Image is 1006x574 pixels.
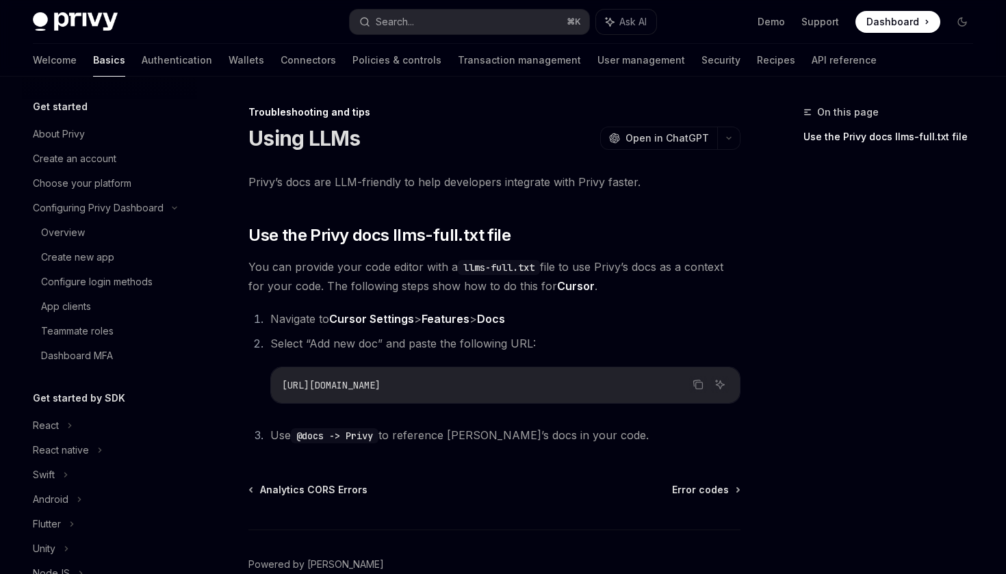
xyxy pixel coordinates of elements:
div: Choose your platform [33,175,131,192]
div: About Privy [33,126,85,142]
a: Wallets [229,44,264,77]
a: User management [597,44,685,77]
code: llms-full.txt [458,260,540,275]
a: Dashboard MFA [22,343,197,368]
a: API reference [812,44,877,77]
a: Dashboard [855,11,940,33]
div: Configuring Privy Dashboard [33,200,164,216]
a: Basics [93,44,125,77]
button: Search...⌘K [350,10,589,34]
a: Demo [758,15,785,29]
a: Authentication [142,44,212,77]
button: Toggle dark mode [951,11,973,33]
a: Policies & controls [352,44,441,77]
code: @docs -> Privy [291,428,378,443]
a: Create an account [22,146,197,171]
strong: Cursor Settings [329,312,414,326]
div: Search... [376,14,414,30]
span: Dashboard [866,15,919,29]
a: Powered by [PERSON_NAME] [248,558,384,571]
a: Security [701,44,740,77]
a: Connectors [281,44,336,77]
div: Configure login methods [41,274,153,290]
div: Create an account [33,151,116,167]
div: Troubleshooting and tips [248,105,740,119]
a: Support [801,15,839,29]
a: Transaction management [458,44,581,77]
a: Choose your platform [22,171,197,196]
strong: Docs [477,312,505,326]
span: Privy’s docs are LLM-friendly to help developers integrate with Privy faster. [248,172,740,192]
a: Configure login methods [22,270,197,294]
button: Open in ChatGPT [600,127,717,150]
span: ⌘ K [567,16,581,27]
div: App clients [41,298,91,315]
span: Navigate to > > [270,312,505,326]
h5: Get started [33,99,88,115]
div: Overview [41,224,85,241]
button: Copy the contents from the code block [689,376,707,393]
a: Overview [22,220,197,245]
img: dark logo [33,12,118,31]
div: Create new app [41,249,114,265]
div: Android [33,491,68,508]
a: App clients [22,294,197,319]
a: About Privy [22,122,197,146]
a: Error codes [672,483,739,497]
a: Analytics CORS Errors [250,483,367,497]
span: On this page [817,104,879,120]
h1: Using LLMs [248,126,361,151]
div: React [33,417,59,434]
a: Create new app [22,245,197,270]
span: Open in ChatGPT [625,131,709,145]
div: Dashboard MFA [41,348,113,364]
span: You can provide your code editor with a file to use Privy’s docs as a context for your code. The ... [248,257,740,296]
span: Use the Privy docs llms-full.txt file [248,224,511,246]
span: Use to reference [PERSON_NAME]’s docs in your code. [270,428,649,442]
button: Ask AI [711,376,729,393]
h5: Get started by SDK [33,390,125,406]
a: Welcome [33,44,77,77]
a: Cursor [557,279,595,293]
button: Ask AI [596,10,656,34]
div: Unity [33,540,55,557]
span: Select “Add new doc” and paste the following URL: [270,337,536,350]
a: Teammate roles [22,319,197,343]
a: Use the Privy docs llms-full.txt file [803,126,984,148]
span: [URL][DOMAIN_NAME] [282,379,381,391]
div: React native [33,442,89,458]
span: Analytics CORS Errors [260,483,367,497]
span: Ask AI [619,15,647,29]
strong: Features [422,312,469,326]
div: Swift [33,467,55,483]
div: Flutter [33,516,61,532]
div: Teammate roles [41,323,114,339]
a: Recipes [757,44,795,77]
span: Error codes [672,483,729,497]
